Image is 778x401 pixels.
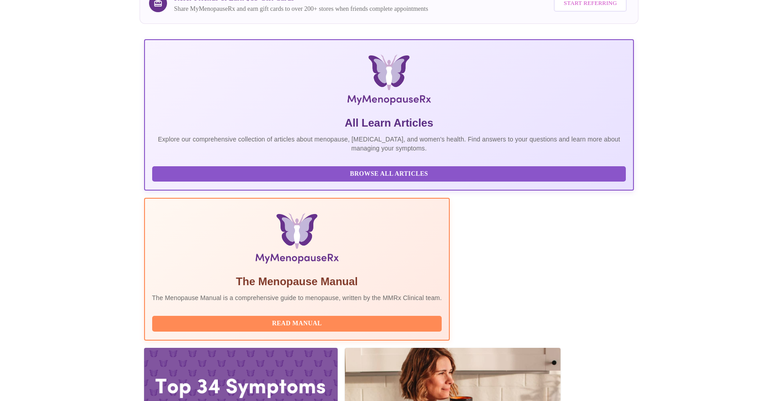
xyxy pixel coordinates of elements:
button: Read Manual [152,316,442,332]
a: Browse All Articles [152,169,629,177]
span: Read Manual [161,318,433,329]
p: Share MyMenopauseRx and earn gift cards to over 200+ stores when friends complete appointments [174,5,428,14]
img: MyMenopauseRx Logo [226,55,552,109]
a: Read Manual [152,319,444,327]
p: Explore our comprehensive collection of articles about menopause, [MEDICAL_DATA], and women's hea... [152,135,626,153]
img: Menopause Manual [198,213,396,267]
span: Browse All Articles [161,169,617,180]
p: The Menopause Manual is a comprehensive guide to menopause, written by the MMRx Clinical team. [152,293,442,302]
h5: The Menopause Manual [152,274,442,289]
h5: All Learn Articles [152,116,626,130]
button: Browse All Articles [152,166,626,182]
